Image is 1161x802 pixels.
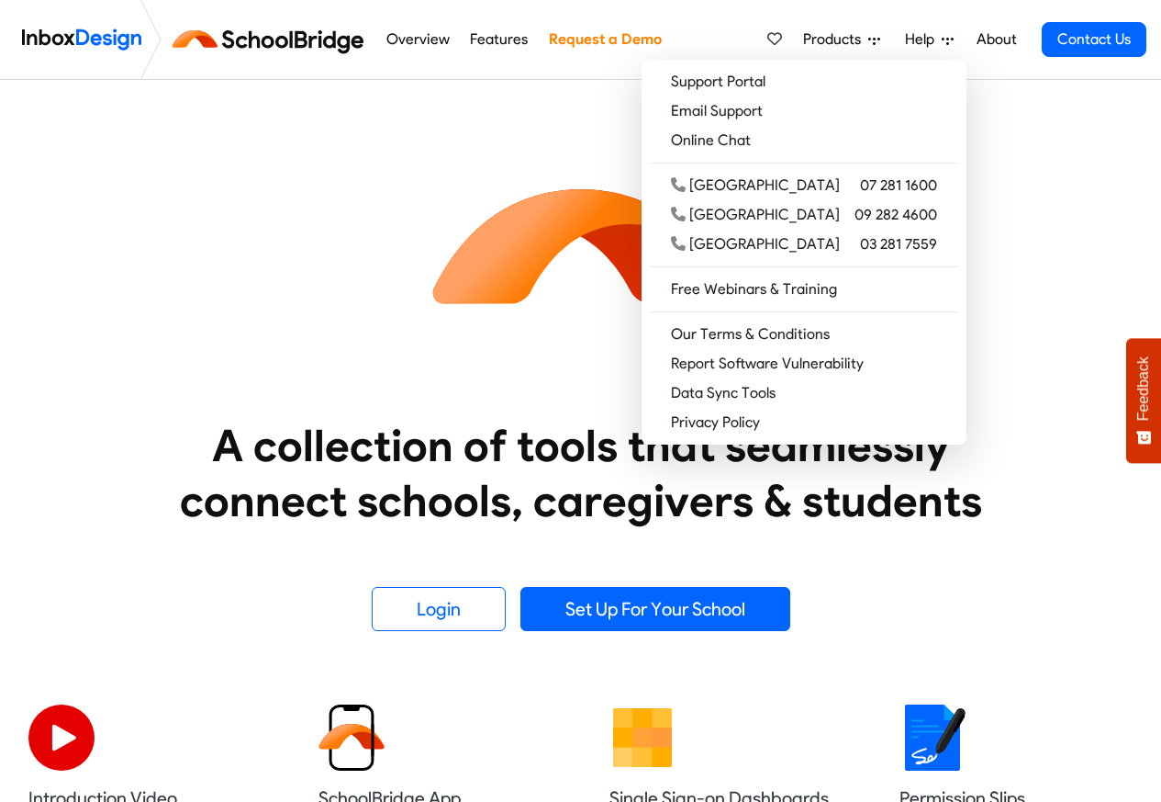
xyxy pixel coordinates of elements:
a: [GEOGRAPHIC_DATA] 09 282 4600 [649,200,959,230]
img: schoolbridge logo [169,17,375,62]
a: Support Portal [649,67,959,96]
a: About [971,21,1021,58]
a: Request a Demo [543,21,666,58]
img: 2022_07_11_icon_video_playback.svg [28,705,95,771]
heading: A collection of tools that seamlessly connect schools, caregivers & students [145,418,1017,528]
div: [GEOGRAPHIC_DATA] [671,175,840,197]
span: Feedback [1135,356,1152,421]
span: 03 281 7559 [860,233,937,255]
a: Our Terms & Conditions [649,320,959,349]
a: [GEOGRAPHIC_DATA] 03 281 7559 [649,230,959,259]
div: [GEOGRAPHIC_DATA] [671,204,840,226]
a: Features [465,21,533,58]
img: 2022_01_13_icon_grid.svg [609,705,675,771]
a: Contact Us [1042,22,1146,57]
img: icon_schoolbridge.svg [416,80,746,411]
a: Free Webinars & Training [649,275,959,304]
a: Online Chat [649,126,959,155]
button: Feedback - Show survey [1126,338,1161,463]
img: 2022_01_18_icon_signature.svg [899,705,966,771]
img: 2022_01_13_icon_sb_app.svg [318,705,385,771]
a: Products [796,21,887,58]
a: Email Support [649,96,959,126]
a: Data Sync Tools [649,378,959,408]
a: Set Up For Your School [520,587,790,631]
span: 07 281 1600 [860,175,937,197]
div: [GEOGRAPHIC_DATA] [671,233,840,255]
span: Help [905,28,942,51]
span: Products [803,28,868,51]
a: Privacy Policy [649,408,959,437]
span: 09 282 4600 [854,204,937,226]
div: Products [642,60,966,445]
a: Report Software Vulnerability [649,349,959,378]
a: Login [372,587,506,631]
a: Overview [381,21,454,58]
a: Help [898,21,961,58]
a: [GEOGRAPHIC_DATA] 07 281 1600 [649,171,959,200]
